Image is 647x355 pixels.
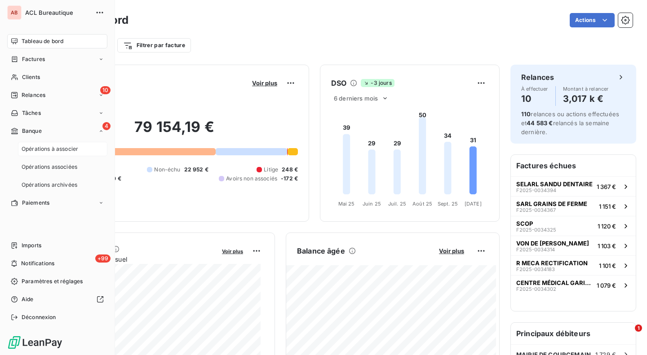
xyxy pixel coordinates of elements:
tspan: Mai 25 [338,201,355,207]
iframe: Intercom live chat [616,324,638,346]
span: 1 367 € [597,183,616,190]
button: Filtrer par facture [117,38,191,53]
button: R MECA RECTIFICATIONF2025-00341831 101 € [511,255,636,275]
span: Montant à relancer [563,86,609,92]
span: F2025-0034367 [516,207,556,213]
span: Paiements [22,199,49,207]
h6: Factures échues [511,155,636,176]
tspan: Août 25 [412,201,432,207]
span: Opérations à associer [22,145,78,153]
span: -172 € [281,175,298,183]
span: Déconnexion [22,313,56,321]
span: Relances [22,91,45,99]
span: 1 101 € [599,262,616,269]
span: -3 jours [361,79,394,87]
span: F2025-0034302 [516,286,556,292]
button: Voir plus [436,247,467,255]
h6: Principaux débiteurs [511,323,636,344]
button: Voir plus [249,79,280,87]
span: Tableau de bord [22,37,63,45]
span: +99 [95,254,111,263]
span: SELARL SANDU DENTAIRE [516,180,593,188]
span: Opérations archivées [22,181,77,189]
span: VON DE [PERSON_NAME] [516,240,589,247]
button: SCOPF2025-00343251 120 € [511,216,636,236]
tspan: Juin 25 [363,201,381,207]
span: Litige [264,166,278,174]
span: 22 952 € [184,166,208,174]
h4: 10 [521,92,548,106]
tspan: Sept. 25 [438,201,458,207]
span: R MECA RECTIFICATION [516,259,588,267]
span: Paramètres et réglages [22,277,83,285]
span: À effectuer [521,86,548,92]
span: Voir plus [439,247,464,254]
h6: Balance âgée [297,245,345,256]
button: SARL GRAINS DE FERMEF2025-00343671 151 € [511,196,636,216]
span: ACL Bureautique [25,9,90,16]
span: Tâches [22,109,41,117]
span: Banque [22,127,42,135]
button: CENTRE MÉDICAL GARIBALDIF2025-00343021 079 € [511,275,636,295]
span: CENTRE MÉDICAL GARIBALDI [516,279,593,286]
h2: 79 154,19 € [51,118,298,145]
span: 248 € [282,166,298,174]
span: 4 [102,122,111,130]
span: Voir plus [222,248,243,254]
span: Clients [22,73,40,81]
span: Avoirs non associés [226,175,277,183]
span: relances ou actions effectuées et relancés la semaine dernière. [521,110,619,136]
span: SCOP [516,220,533,227]
span: SARL GRAINS DE FERME [516,200,587,207]
span: Chiffre d'affaires mensuel [51,254,216,264]
span: 10 [100,86,111,94]
span: Opérations associées [22,163,77,171]
span: Imports [22,241,41,250]
h4: 3,017 k € [563,92,609,106]
span: Aide [22,295,34,303]
span: 1 [635,324,642,332]
span: Notifications [21,259,54,267]
span: 1 103 € [598,242,616,250]
span: 1 079 € [597,282,616,289]
h6: Relances [521,72,554,83]
span: Voir plus [252,79,277,87]
span: 44 583 € [527,119,553,127]
button: Voir plus [219,247,246,255]
h6: DSO [331,78,346,88]
span: F2025-0034394 [516,188,556,193]
span: 1 151 € [599,203,616,210]
div: AB [7,5,22,20]
span: 6 derniers mois [334,95,378,102]
span: 110 [521,110,531,118]
span: F2025-0034183 [516,267,555,272]
button: Actions [570,13,615,27]
a: Aide [7,292,107,307]
tspan: Juil. 25 [388,201,406,207]
tspan: [DATE] [465,201,482,207]
button: SELARL SANDU DENTAIREF2025-00343941 367 € [511,176,636,196]
img: Logo LeanPay [7,335,63,350]
span: F2025-0034314 [516,247,555,252]
button: VON DE [PERSON_NAME]F2025-00343141 103 € [511,236,636,255]
span: Factures [22,55,45,63]
span: Non-échu [154,166,180,174]
span: 1 120 € [598,223,616,230]
span: F2025-0034325 [516,227,556,232]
